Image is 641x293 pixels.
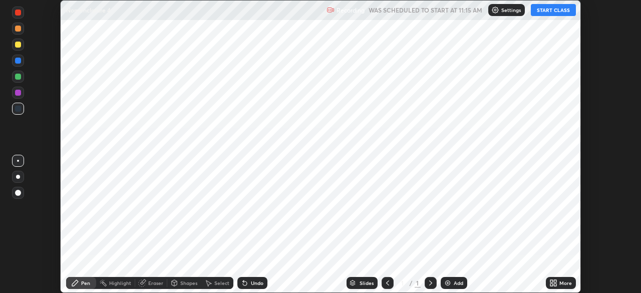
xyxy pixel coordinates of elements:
div: 1 [398,280,408,286]
img: class-settings-icons [491,6,499,14]
div: / [410,280,413,286]
img: add-slide-button [444,279,452,287]
div: Undo [251,280,263,285]
div: Shapes [180,280,197,285]
p: Settings [501,8,521,13]
div: Highlight [109,280,131,285]
h5: WAS SCHEDULED TO START AT 11:15 AM [369,6,482,15]
div: Add [454,280,463,285]
div: More [559,280,572,285]
div: Select [214,280,229,285]
div: Eraser [148,280,163,285]
button: START CLASS [531,4,576,16]
div: Slides [360,280,374,285]
img: recording.375f2c34.svg [327,6,335,14]
p: Nomenclature 4 [66,6,111,14]
div: Pen [81,280,90,285]
div: 1 [415,278,421,287]
p: Recording [337,7,365,14]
